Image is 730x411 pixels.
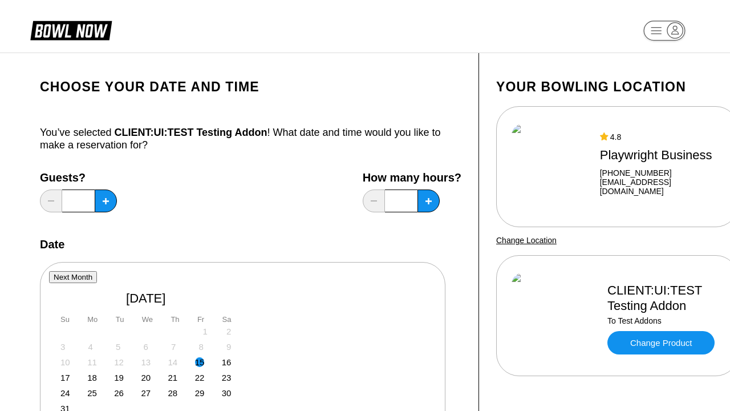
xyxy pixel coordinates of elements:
div: Not available Saturday, August 9th, 2025 [226,342,231,352]
div: Choose Thursday, August 28th, 2025 [168,388,178,398]
div: Choose Monday, August 25th, 2025 [87,388,97,398]
div: Tu [116,315,124,324]
div: Choose Saturday, August 30th, 2025 [222,388,232,398]
div: Not available Monday, August 11th, 2025 [87,357,97,367]
div: Th [171,315,179,324]
div: Choose Friday, August 15th, 2025 [195,357,205,367]
div: Not available Tuesday, August 5th, 2025 [116,342,120,352]
div: Choose Friday, August 22nd, 2025 [195,373,205,382]
div: [PHONE_NUMBER] [600,168,723,178]
div: Mo [87,315,98,324]
a: Change Product [607,331,715,354]
div: Choose Wednesday, August 27th, 2025 [141,388,151,398]
div: Not available Saturday, August 2nd, 2025 [226,327,231,336]
div: Choose Sunday, August 24th, 2025 [60,388,70,398]
span: Next Month [54,273,92,281]
div: Not available Sunday, August 3rd, 2025 [60,342,65,352]
a: Change Location [496,236,557,245]
div: We [142,315,153,324]
div: Playwright Business [600,147,723,163]
div: Not available Thursday, August 7th, 2025 [171,342,176,352]
label: Guests? [40,171,117,184]
div: Choose Saturday, August 23rd, 2025 [222,373,232,382]
div: You’ve selected ! What date and time would you like to make a reservation for? [40,126,461,151]
div: Not available Sunday, August 10th, 2025 [60,357,70,367]
div: Not available Friday, August 8th, 2025 [199,342,204,352]
div: Not available Friday, August 1st, 2025 [203,327,208,336]
div: Choose Wednesday, August 20th, 2025 [141,373,151,382]
div: [DATE] [58,291,234,306]
h1: Choose your Date and time [40,79,461,95]
a: [EMAIL_ADDRESS][DOMAIN_NAME] [600,178,723,196]
div: Choose Tuesday, August 19th, 2025 [114,373,124,382]
div: Choose Monday, August 18th, 2025 [87,373,97,382]
div: Choose Saturday, August 16th, 2025 [222,357,232,367]
label: Date [40,238,64,251]
img: CLIENT:UI:TEST Testing Addon [512,273,597,358]
div: Sa [222,315,232,324]
div: 4.8 [600,132,723,142]
button: Next Month [49,271,97,283]
div: Not available Tuesday, August 12th, 2025 [114,357,124,367]
div: To Test Addons [607,316,723,325]
div: Choose Tuesday, August 26th, 2025 [114,388,124,398]
div: CLIENT:UI:TEST Testing Addon [607,283,723,313]
div: Su [60,315,70,324]
div: Choose Sunday, August 17th, 2025 [60,373,70,382]
div: Not available Thursday, August 14th, 2025 [168,357,178,367]
label: How many hours? [363,171,461,184]
span: CLIENT:UI:TEST Testing Addon [114,127,267,138]
div: Not available Wednesday, August 13th, 2025 [141,357,151,367]
div: Not available Wednesday, August 6th, 2025 [144,342,148,352]
div: Choose Friday, August 29th, 2025 [195,388,205,398]
div: Not available Monday, August 4th, 2025 [88,342,93,352]
div: Choose Thursday, August 21st, 2025 [168,373,178,382]
div: Fr [197,315,204,324]
img: Playwright Business [512,124,590,209]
